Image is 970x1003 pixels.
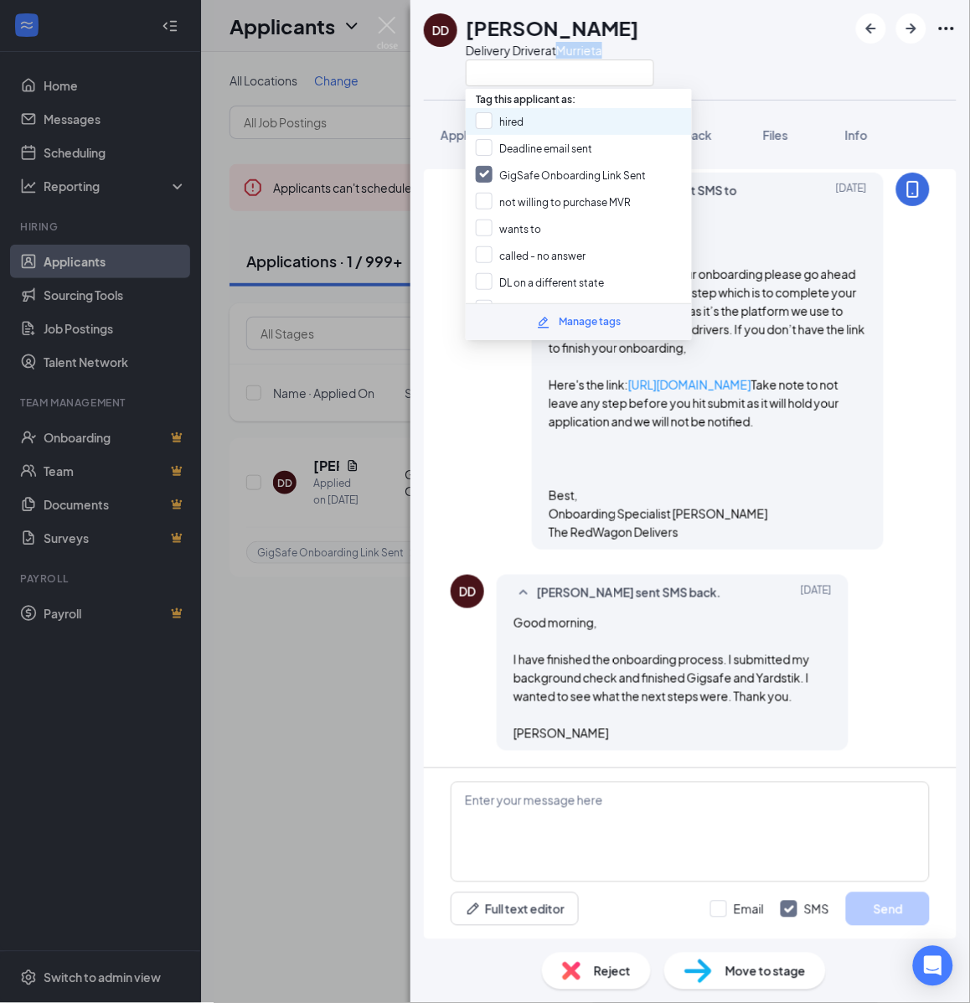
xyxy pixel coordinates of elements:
[594,962,631,980] span: Reject
[913,946,953,986] div: Open Intercom Messenger
[549,230,865,540] span: Hello [PERSON_NAME], If you have not started your onboarding please go ahead and proceed with the...
[901,18,921,39] svg: ArrowRight
[559,314,621,330] div: Manage tags
[466,83,586,109] span: Tag this applicant as:
[846,892,930,926] button: Send
[513,615,810,741] span: Good morning, I have finished the onboarding process. I submitted my background check and finishe...
[936,18,957,39] svg: Ellipses
[451,892,579,926] button: Full text editorPen
[441,127,504,142] span: Application
[513,583,534,603] svg: SmallChevronUp
[432,22,449,39] div: DD
[801,583,832,603] span: [DATE]
[903,179,923,199] svg: MobileSms
[466,42,654,59] div: Delivery Driver at Murrieta
[725,962,806,980] span: Move to stage
[465,901,482,918] svg: Pen
[856,13,886,44] button: ArrowLeftNew
[763,127,788,142] span: Files
[466,13,639,42] h1: [PERSON_NAME]
[836,181,867,218] span: [DATE]
[459,583,476,600] div: DD
[861,18,881,39] svg: ArrowLeftNew
[537,583,721,603] span: [PERSON_NAME] sent SMS back.
[896,13,926,44] button: ArrowRight
[845,127,868,142] span: Info
[628,377,751,392] a: [URL][DOMAIN_NAME]
[537,316,550,329] svg: Pencil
